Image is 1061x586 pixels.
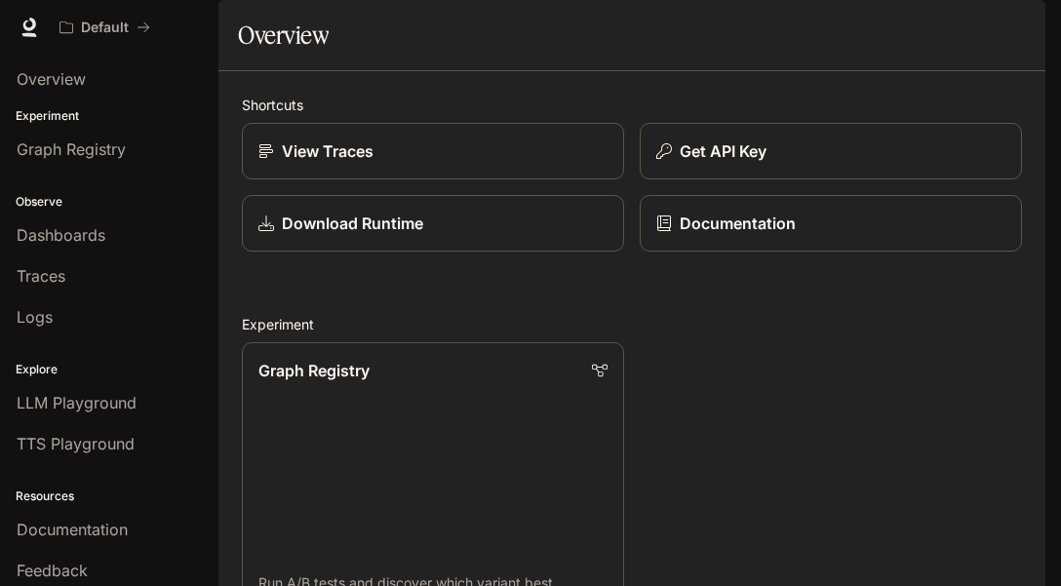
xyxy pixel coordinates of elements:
[282,139,373,163] p: View Traces
[680,139,766,163] p: Get API Key
[258,359,370,382] p: Graph Registry
[640,195,1022,252] a: Documentation
[282,212,423,235] p: Download Runtime
[242,123,624,179] a: View Traces
[242,195,624,252] a: Download Runtime
[640,123,1022,179] button: Get API Key
[242,95,1022,115] h2: Shortcuts
[238,16,329,55] h1: Overview
[81,20,129,36] p: Default
[51,8,159,47] button: All workspaces
[680,212,796,235] p: Documentation
[242,314,1022,334] h2: Experiment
